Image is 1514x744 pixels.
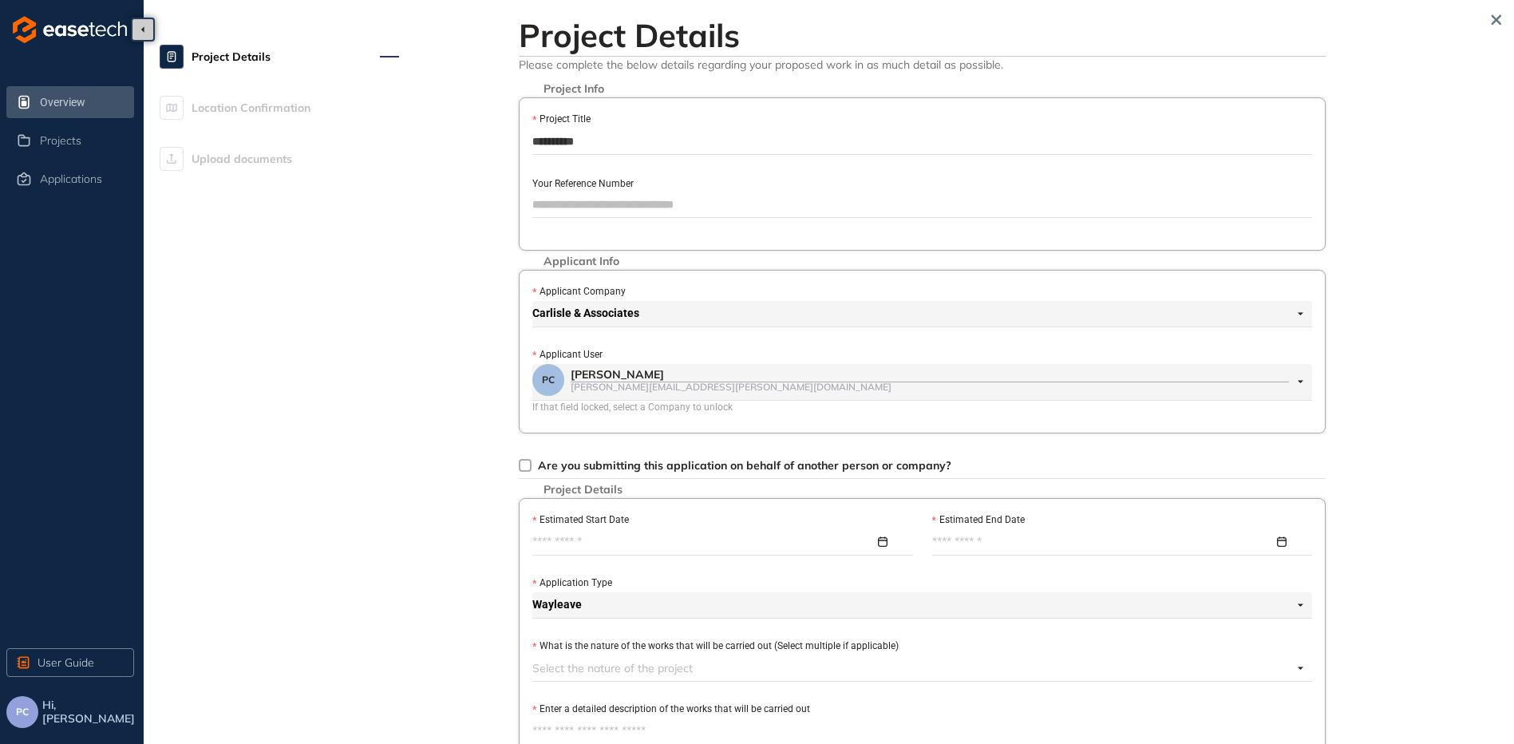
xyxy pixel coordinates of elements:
input: Estimated End Date [932,533,1275,551]
span: PC [542,374,555,386]
label: Enter a detailed description of the works that will be carried out [532,702,810,717]
span: Overview [40,86,131,118]
span: Are you submitting this application on behalf of another person or company? [538,458,951,473]
label: Application Type [532,576,612,591]
img: logo [13,16,127,43]
label: Your Reference Number [532,176,634,192]
span: Project Details [536,483,631,497]
span: Upload documents [192,143,292,175]
span: Please complete the below details regarding your proposed work in as much detail as possible. [519,57,1326,72]
span: Project Info [536,82,612,96]
textarea: Enter a detailed description of the works that will be carried out [532,718,1312,744]
label: Project Title [532,112,591,127]
div: [PERSON_NAME] [571,368,1289,382]
span: Location Confirmation [192,92,310,124]
label: Applicant User [532,347,603,362]
button: PC [6,696,38,728]
input: Your Reference Number [532,192,1312,216]
span: Carlisle & Associates [532,301,1303,326]
label: Estimated End Date [932,512,1025,528]
span: Hi, [PERSON_NAME] [42,698,137,726]
label: What is the nature of the works that will be carried out (Select multiple if applicable) [532,639,899,654]
label: Estimated Start Date [532,512,629,528]
div: [PERSON_NAME][EMAIL_ADDRESS][PERSON_NAME][DOMAIN_NAME] [571,382,1289,392]
label: Applicant Company [532,284,626,299]
span: Wayleave [532,592,1303,618]
span: Projects [40,134,81,148]
input: Estimated Start Date [532,533,875,551]
h2: Project Details [519,16,1326,54]
span: User Guide [38,654,94,671]
span: PC [16,706,29,718]
span: Applications [40,172,102,186]
button: User Guide [6,648,134,677]
span: Project Details [192,41,271,73]
span: Applicant Info [536,255,627,268]
div: If that field locked, select a Company to unlock [532,400,1312,415]
input: Project Title [532,129,1312,153]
